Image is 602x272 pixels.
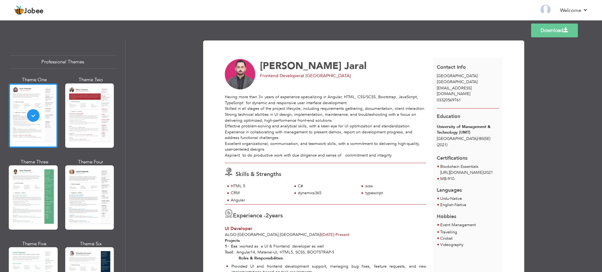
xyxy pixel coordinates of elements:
span: Certifications [437,150,467,162]
span: - [449,196,450,201]
li: Native [440,202,466,208]
span: Algo [225,232,236,237]
img: Profile Img [541,5,551,15]
span: / [478,136,479,141]
span: Frontend Developer [260,73,300,79]
span: [GEOGRAPHIC_DATA] [437,79,478,85]
div: University of Management & Technology (UMT) [437,124,499,136]
span: UI Developer [225,226,252,232]
div: dynamics365 [298,190,355,196]
div: Theme Three [10,159,59,165]
span: Contact Info [437,64,466,71]
span: Languages [437,182,462,194]
strong: Projects 1- Ess : [225,238,240,249]
span: Cricket [440,236,452,241]
label: years [266,212,283,220]
div: Theme Two [66,77,115,83]
div: HTML 5 [231,183,288,189]
li: Native [440,196,462,202]
span: [GEOGRAPHIC_DATA] BS(SE) [437,136,490,141]
div: Theme Four [66,159,115,165]
div: Angular [231,197,288,203]
span: [EMAIL_ADDRESS][DOMAIN_NAME] [437,85,472,97]
span: Skills & Strengths [235,170,281,178]
a: Download [531,24,578,37]
span: Blockchain Essentials [440,164,478,169]
div: scss [365,183,423,189]
span: Present [321,232,350,237]
img: No image [225,59,256,90]
div: Professional Themes [10,55,115,69]
span: [DATE] [321,232,335,237]
strong: Tool: [225,249,234,255]
span: Urdu [440,196,449,201]
img: jobee.io [14,5,24,15]
span: 2 [266,212,269,220]
div: Theme Five [10,241,59,247]
span: | [320,232,321,237]
a: Welcome [560,7,588,14]
div: Theme Six [66,241,115,247]
a: Jobee [14,5,44,15]
span: English [440,202,453,208]
div: C# [298,183,355,189]
span: [GEOGRAPHIC_DATA] [238,232,278,237]
div: Theme One [10,77,59,83]
span: 03320569761 [437,97,461,103]
span: Education [437,113,460,120]
span: [GEOGRAPHIC_DATA] [280,232,320,237]
strong: Roles & Responsibilities: [239,255,284,261]
span: Jobee [24,8,44,15]
span: Experience - [233,212,266,220]
span: , [278,232,280,237]
span: Event Management [440,222,476,228]
span: - [334,232,335,237]
span: - [453,202,455,208]
span: Travelling [440,229,457,235]
span: [GEOGRAPHIC_DATA] [437,73,478,79]
div: typescript [365,190,423,196]
p: [URL][DOMAIN_NAME] 2021 [440,170,493,176]
span: Hobbies [437,213,456,220]
span: (2021) [437,142,447,148]
span: [PERSON_NAME] [260,59,341,72]
span: - [236,232,238,237]
span: Videography [440,242,463,248]
div: Having more than 3+ years of experience specializing in Angular, HTML, CSS/SCSS, Bootstrap, JavaS... [225,94,426,158]
span: MB-910 [440,176,454,182]
span: Jaral [344,59,367,72]
div: CRM [231,190,288,196]
span: at [GEOGRAPHIC_DATA] [300,73,351,79]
